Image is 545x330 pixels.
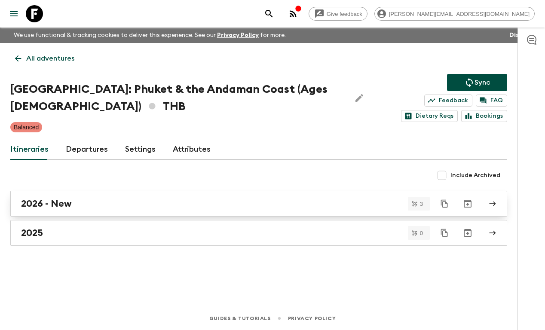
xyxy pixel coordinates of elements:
[459,224,476,241] button: Archive
[14,123,39,131] p: Balanced
[125,139,156,160] a: Settings
[450,171,500,180] span: Include Archived
[415,230,428,236] span: 0
[424,95,472,107] a: Feedback
[10,220,507,246] a: 2025
[374,7,535,21] div: [PERSON_NAME][EMAIL_ADDRESS][DOMAIN_NAME]
[437,225,452,241] button: Duplicate
[209,314,271,323] a: Guides & Tutorials
[217,32,259,38] a: Privacy Policy
[10,81,344,115] h1: [GEOGRAPHIC_DATA]: Phuket & the Andaman Coast (Ages [DEMOGRAPHIC_DATA]) THB
[507,29,535,41] button: Dismiss
[173,139,211,160] a: Attributes
[476,95,507,107] a: FAQ
[5,5,22,22] button: menu
[10,139,49,160] a: Itineraries
[475,77,490,88] p: Sync
[10,27,289,43] p: We use functional & tracking cookies to deliver this experience. See our for more.
[21,227,43,238] h2: 2025
[288,314,336,323] a: Privacy Policy
[437,196,452,211] button: Duplicate
[384,11,534,17] span: [PERSON_NAME][EMAIL_ADDRESS][DOMAIN_NAME]
[415,201,428,207] span: 3
[10,191,507,217] a: 2026 - New
[401,110,458,122] a: Dietary Reqs
[447,74,507,91] button: Sync adventure departures to the booking engine
[260,5,278,22] button: search adventures
[459,195,476,212] button: Archive
[322,11,367,17] span: Give feedback
[461,110,507,122] a: Bookings
[309,7,367,21] a: Give feedback
[21,198,72,209] h2: 2026 - New
[351,81,368,115] button: Edit Adventure Title
[26,53,74,64] p: All adventures
[10,50,79,67] a: All adventures
[66,139,108,160] a: Departures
